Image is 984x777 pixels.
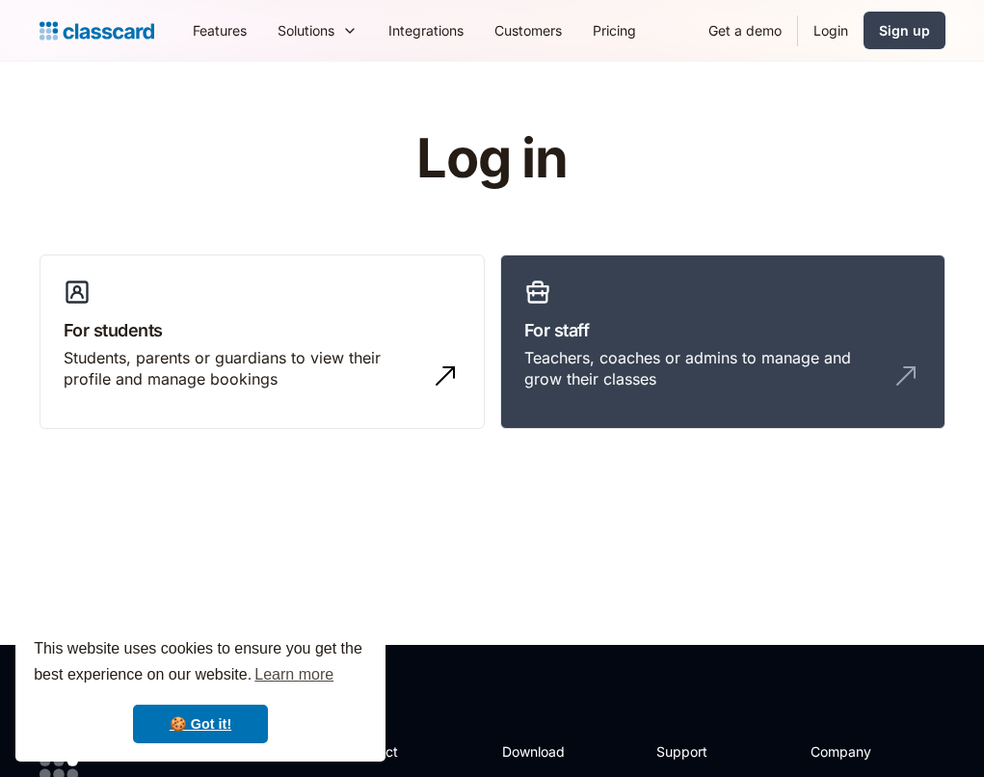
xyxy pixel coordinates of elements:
[133,705,268,743] a: dismiss cookie message
[577,9,652,52] a: Pricing
[479,9,577,52] a: Customers
[64,347,422,390] div: Students, parents or guardians to view their profile and manage bookings
[879,20,930,40] div: Sign up
[348,741,451,762] h2: Product
[262,9,373,52] div: Solutions
[34,637,367,689] span: This website uses cookies to ensure you get the best experience on our website.
[811,741,939,762] h2: Company
[40,17,154,44] a: Logo
[524,347,883,390] div: Teachers, coaches or admins to manage and grow their classes
[502,741,581,762] h2: Download
[64,317,461,343] h3: For students
[252,660,336,689] a: learn more about cookies
[864,12,945,49] a: Sign up
[656,741,734,762] h2: Support
[373,9,479,52] a: Integrations
[524,317,921,343] h3: For staff
[177,9,262,52] a: Features
[798,9,864,52] a: Login
[500,255,945,430] a: For staffTeachers, coaches or admins to manage and grow their classes
[40,255,485,430] a: For studentsStudents, parents or guardians to view their profile and manage bookings
[15,619,386,762] div: cookieconsent
[693,9,797,52] a: Get a demo
[186,129,798,189] h1: Log in
[278,20,334,40] div: Solutions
